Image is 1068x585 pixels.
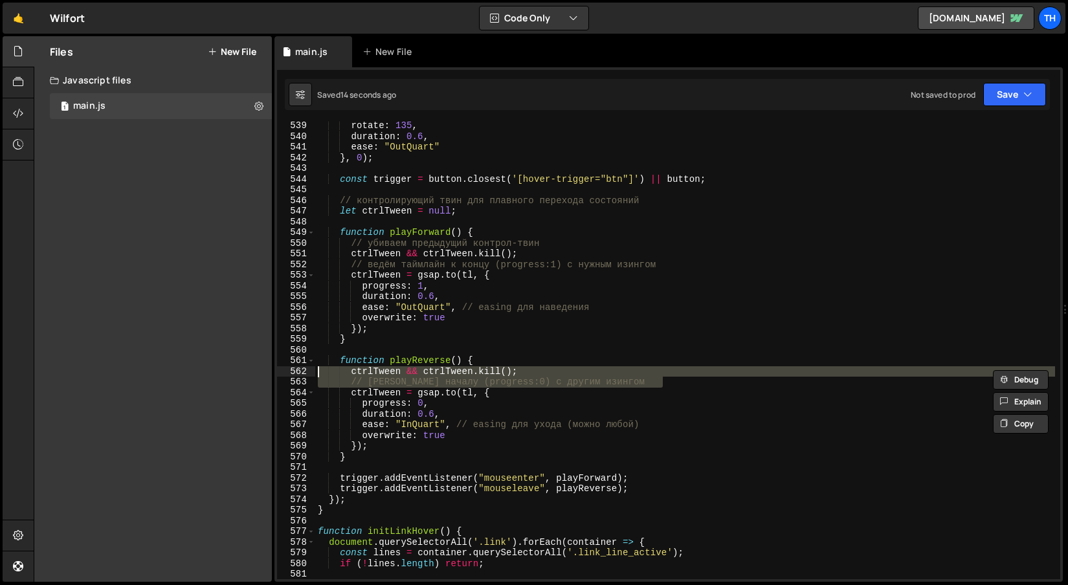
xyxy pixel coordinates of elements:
div: 557 [277,313,315,324]
div: 564 [277,388,315,399]
div: 563 [277,377,315,388]
div: 550 [277,238,315,249]
div: 551 [277,248,315,259]
div: 575 [277,505,315,516]
button: Save [983,83,1046,106]
div: 566 [277,409,315,420]
div: 556 [277,302,315,313]
div: 545 [277,184,315,195]
div: 549 [277,227,315,238]
div: 553 [277,270,315,281]
div: main.js [295,45,328,58]
button: Explain [993,392,1049,412]
div: 571 [277,462,315,473]
div: 581 [277,569,315,580]
div: Not saved to prod [911,89,975,100]
div: 579 [277,547,315,558]
div: 576 [277,516,315,527]
div: 569 [277,441,315,452]
div: 541 [277,142,315,153]
div: 540 [277,131,315,142]
div: 562 [277,366,315,377]
div: 560 [277,345,315,356]
div: 567 [277,419,315,430]
h2: Files [50,45,73,59]
div: 548 [277,217,315,228]
div: 542 [277,153,315,164]
button: Debug [993,370,1049,390]
a: [DOMAIN_NAME] [918,6,1034,30]
div: 578 [277,537,315,548]
a: 🤙 [3,3,34,34]
div: 580 [277,558,315,569]
div: Saved [317,89,396,100]
div: 554 [277,281,315,292]
div: 555 [277,291,315,302]
div: 546 [277,195,315,206]
div: 577 [277,526,315,537]
a: Th [1038,6,1062,30]
button: Code Only [480,6,588,30]
div: Wilfort [50,10,85,26]
div: main.js [73,100,106,112]
button: Copy [993,414,1049,434]
div: 16468/44594.js [50,93,272,119]
div: 570 [277,452,315,463]
div: 539 [277,120,315,131]
div: 547 [277,206,315,217]
button: New File [208,47,256,57]
div: New File [362,45,417,58]
span: 1 [61,102,69,113]
div: 544 [277,174,315,185]
div: 568 [277,430,315,441]
div: 574 [277,494,315,505]
div: 573 [277,483,315,494]
div: 552 [277,259,315,270]
div: Javascript files [34,67,272,93]
div: 543 [277,163,315,174]
div: 561 [277,355,315,366]
div: 559 [277,334,315,345]
div: 558 [277,324,315,335]
div: 14 seconds ago [340,89,396,100]
div: 572 [277,473,315,484]
div: 565 [277,398,315,409]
